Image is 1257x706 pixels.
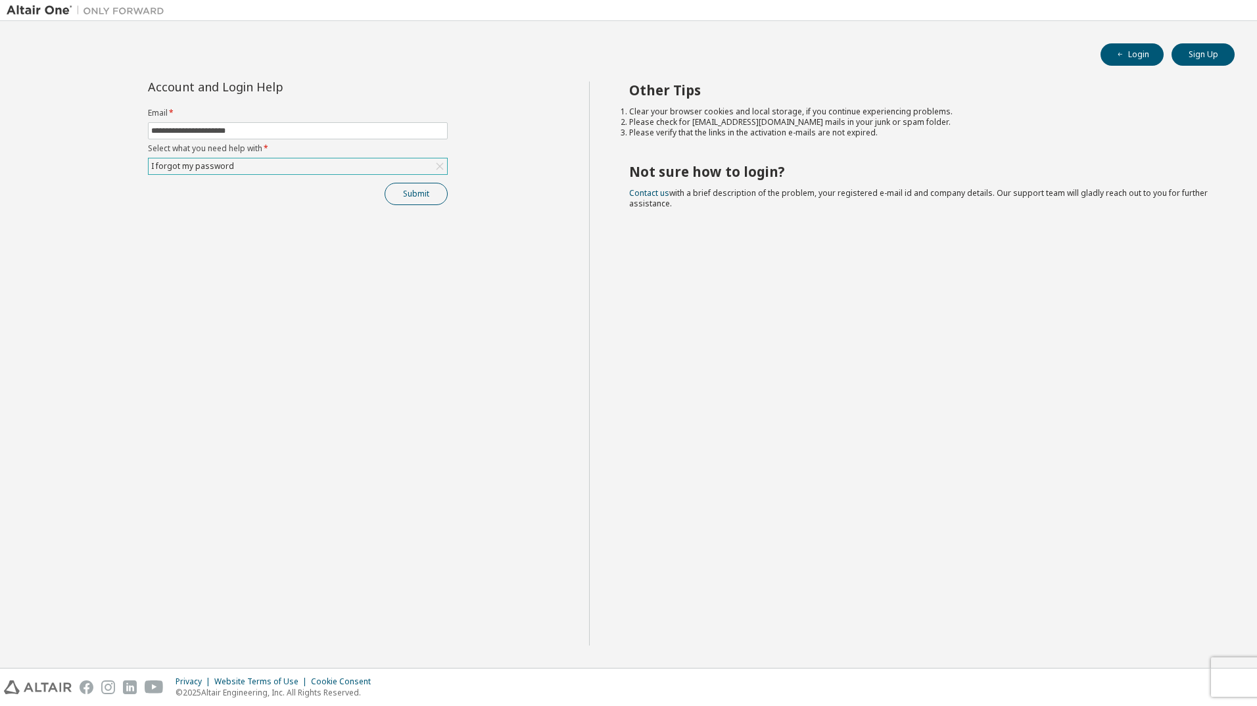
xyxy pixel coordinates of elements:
[145,680,164,694] img: youtube.svg
[176,687,379,698] p: © 2025 Altair Engineering, Inc. All Rights Reserved.
[148,108,448,118] label: Email
[148,82,388,92] div: Account and Login Help
[123,680,137,694] img: linkedin.svg
[7,4,171,17] img: Altair One
[385,183,448,205] button: Submit
[629,187,669,199] a: Contact us
[629,163,1212,180] h2: Not sure how to login?
[4,680,72,694] img: altair_logo.svg
[149,158,447,174] div: I forgot my password
[629,187,1208,209] span: with a brief description of the problem, your registered e-mail id and company details. Our suppo...
[629,128,1212,138] li: Please verify that the links in the activation e-mails are not expired.
[176,676,214,687] div: Privacy
[214,676,311,687] div: Website Terms of Use
[148,143,448,154] label: Select what you need help with
[629,82,1212,99] h2: Other Tips
[629,106,1212,117] li: Clear your browser cookies and local storage, if you continue experiencing problems.
[149,159,236,174] div: I forgot my password
[629,117,1212,128] li: Please check for [EMAIL_ADDRESS][DOMAIN_NAME] mails in your junk or spam folder.
[101,680,115,694] img: instagram.svg
[1101,43,1164,66] button: Login
[80,680,93,694] img: facebook.svg
[311,676,379,687] div: Cookie Consent
[1172,43,1235,66] button: Sign Up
